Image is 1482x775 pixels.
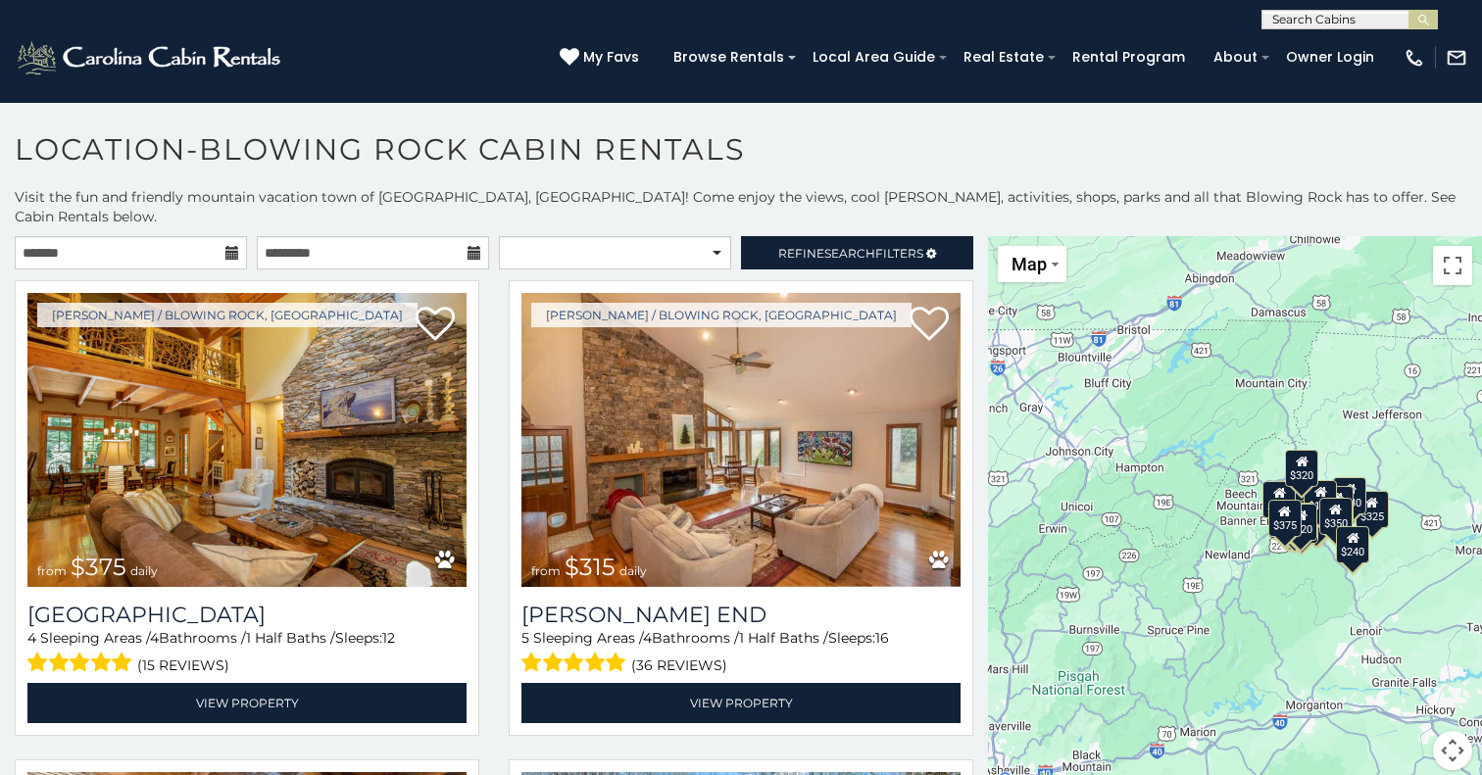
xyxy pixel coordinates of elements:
span: from [37,563,67,578]
img: mail-regular-white.png [1446,47,1467,69]
a: About [1204,42,1267,73]
span: 4 [27,629,36,647]
div: $320 [1285,449,1318,486]
button: Map camera controls [1433,731,1472,770]
span: $375 [71,553,126,581]
div: $355 [1278,505,1311,542]
div: $930 [1333,477,1366,514]
a: Local Area Guide [803,42,945,73]
a: [PERSON_NAME] / Blowing Rock, [GEOGRAPHIC_DATA] [531,303,912,327]
span: Search [824,246,875,261]
span: (15 reviews) [137,653,229,678]
a: Moss End from $315 daily [521,293,961,587]
div: $350 [1319,498,1353,535]
span: $315 [565,553,616,581]
span: 5 [521,629,529,647]
span: 1 Half Baths / [739,629,828,647]
img: Moss End [521,293,961,587]
a: Owner Login [1276,42,1384,73]
button: Change map style [998,246,1066,282]
span: 1 Half Baths / [246,629,335,647]
span: 16 [875,629,889,647]
button: Toggle fullscreen view [1433,246,1472,285]
span: My Favs [583,47,639,68]
div: $325 [1356,491,1389,528]
a: My Favs [560,47,644,69]
span: daily [619,563,647,578]
div: $375 [1268,499,1302,536]
a: Browse Rentals [664,42,794,73]
div: $240 [1336,525,1369,562]
a: [PERSON_NAME] End [521,602,961,628]
a: Mountain Song Lodge from $375 daily [27,293,467,587]
div: $150 [1304,479,1337,516]
a: Add to favorites [910,305,949,346]
span: daily [130,563,158,578]
a: RefineSearchFilters [741,236,973,269]
img: Mountain Song Lodge [27,293,467,587]
span: 12 [382,629,395,647]
span: Map [1012,254,1047,274]
span: 4 [150,629,159,647]
img: phone-regular-white.png [1404,47,1425,69]
h3: Moss End [521,602,961,628]
div: Sleeping Areas / Bathrooms / Sleeps: [27,628,467,678]
a: [GEOGRAPHIC_DATA] [27,602,467,628]
div: $345 [1285,506,1318,543]
a: View Property [521,683,961,723]
span: (36 reviews) [631,653,727,678]
div: $220 [1284,503,1317,540]
span: 4 [643,629,652,647]
div: $226 [1320,486,1354,523]
a: Real Estate [954,42,1054,73]
div: Sleeping Areas / Bathrooms / Sleeps: [521,628,961,678]
h3: Mountain Song Lodge [27,602,467,628]
a: Rental Program [1062,42,1195,73]
span: from [531,563,561,578]
div: $400 [1262,481,1296,518]
img: White-1-2.png [15,38,286,77]
a: [PERSON_NAME] / Blowing Rock, [GEOGRAPHIC_DATA] [37,303,418,327]
span: Refine Filters [778,246,923,261]
a: View Property [27,683,467,723]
